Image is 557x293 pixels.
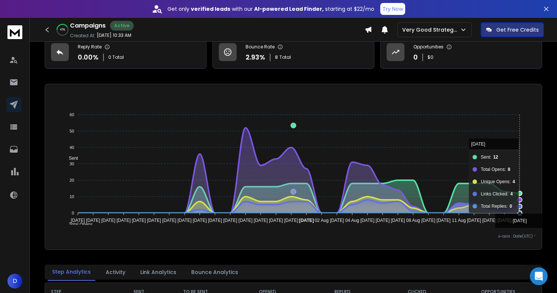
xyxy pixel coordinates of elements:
[530,267,548,285] div: Open Intercom Messenger
[71,218,85,223] tspan: [DATE]
[63,156,78,161] span: Sent
[7,274,22,289] button: D
[48,264,95,281] button: Step Analytics
[208,218,222,223] tspan: [DATE]
[60,28,65,32] p: 41 %
[70,178,74,182] tspan: 20
[177,218,192,223] tspan: [DATE]
[110,21,134,31] div: Active
[422,218,436,223] tspan: [DATE]
[193,218,207,223] tspan: [DATE]
[452,218,466,223] tspan: 11 Aug
[239,218,253,223] tspan: [DATE]
[78,52,99,63] p: 0.00 %
[275,54,278,60] span: 8
[406,218,420,223] tspan: 08 Aug
[496,26,539,34] p: Get Free Credits
[45,37,207,69] a: Reply Rate0.00%0 Total
[70,194,74,199] tspan: 10
[269,218,283,223] tspan: [DATE]
[86,218,100,223] tspan: [DATE]
[284,218,298,223] tspan: [DATE]
[223,218,237,223] tspan: [DATE]
[63,222,93,227] span: Total Opens
[136,264,181,280] button: Link Analytics
[187,264,243,280] button: Bounce Analytics
[330,218,344,223] tspan: [DATE]
[147,218,161,223] tspan: [DATE]
[467,218,481,223] tspan: [DATE]
[212,37,374,69] a: Bounce Rate2.93%8Total
[413,52,418,63] p: 0
[191,5,230,13] strong: verified leads
[413,44,444,50] p: Opportunities
[380,3,405,15] button: Try Now
[299,218,314,223] tspan: [DATE]
[116,218,131,223] tspan: [DATE]
[402,26,460,34] p: Very Good Strategies
[70,129,74,133] tspan: 50
[376,218,390,223] tspan: [DATE]
[97,32,131,38] p: [DATE] 10:33 AM
[246,52,265,63] p: 2.93 %
[167,5,374,13] p: Get only with our starting at $22/mo
[437,218,451,223] tspan: [DATE]
[70,145,74,150] tspan: 40
[279,54,291,60] span: Total
[78,44,102,50] p: Reply Rate
[72,211,74,215] tspan: 0
[481,22,544,37] button: Get Free Credits
[162,218,176,223] tspan: [DATE]
[70,33,95,39] p: Created At:
[70,112,74,117] tspan: 60
[101,218,115,223] tspan: [DATE]
[132,218,146,223] tspan: [DATE]
[382,5,403,13] p: Try Now
[254,5,324,13] strong: AI-powered Lead Finder,
[70,21,106,30] h1: Campaigns
[498,218,512,223] tspan: [DATE]
[391,218,405,223] tspan: [DATE]
[101,264,130,280] button: Activity
[380,37,542,69] a: Opportunities0$0
[345,218,359,223] tspan: 04 Aug
[483,218,497,223] tspan: [DATE]
[254,218,268,223] tspan: [DATE]
[70,162,74,166] tspan: 30
[361,218,375,223] tspan: [DATE]
[246,44,275,50] p: Bounce Rate
[428,54,433,60] p: $ 0
[51,233,536,239] p: x-axis : Date(UTC)
[315,218,329,223] tspan: 02 Aug
[108,54,124,60] p: 0 Total
[7,25,22,39] img: logo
